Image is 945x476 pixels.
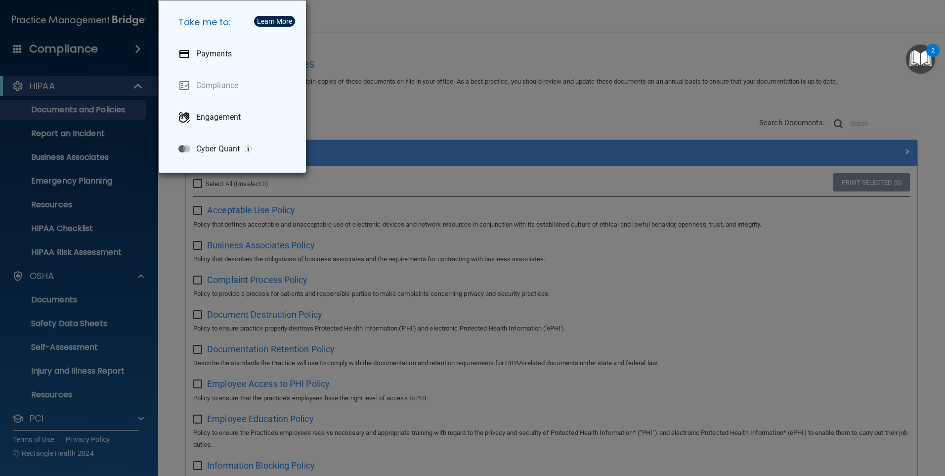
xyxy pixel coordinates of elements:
p: Engagement [196,112,241,122]
h5: Take me to: [171,8,298,36]
a: Cyber Quant [171,135,298,163]
a: Compliance [171,72,298,99]
div: 2 [931,50,935,63]
a: Payments [171,40,298,68]
button: Open Resource Center, 2 new notifications [906,45,935,74]
button: Learn More [254,16,295,27]
a: Engagement [171,103,298,131]
p: Payments [196,49,232,59]
div: Learn More [257,18,292,25]
p: Cyber Quant [196,144,240,154]
iframe: Drift Widget Chat Controller [774,406,933,445]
